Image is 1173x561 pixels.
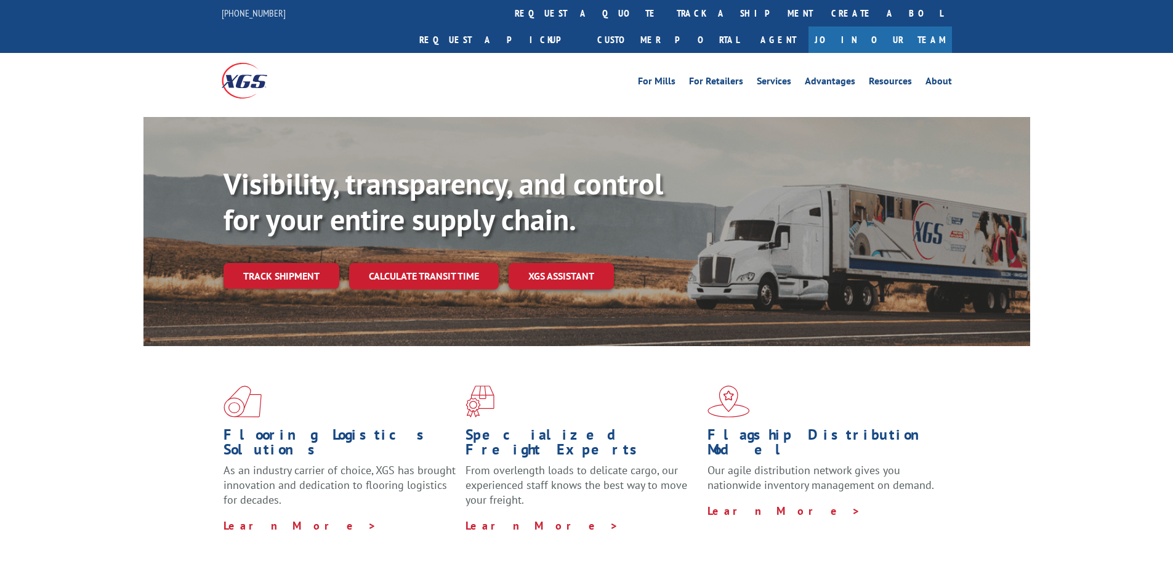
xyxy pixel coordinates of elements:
span: Our agile distribution network gives you nationwide inventory management on demand. [707,463,934,492]
a: [PHONE_NUMBER] [222,7,286,19]
a: Learn More > [707,504,861,518]
a: XGS ASSISTANT [509,263,614,289]
b: Visibility, transparency, and control for your entire supply chain. [224,164,663,238]
a: Request a pickup [410,26,588,53]
a: For Mills [638,76,675,90]
a: About [925,76,952,90]
a: For Retailers [689,76,743,90]
h1: Specialized Freight Experts [466,427,698,463]
a: Agent [748,26,808,53]
a: Join Our Team [808,26,952,53]
p: From overlength loads to delicate cargo, our experienced staff knows the best way to move your fr... [466,463,698,518]
a: Resources [869,76,912,90]
a: Learn More > [224,519,377,533]
img: xgs-icon-total-supply-chain-intelligence-red [224,385,262,418]
a: Services [757,76,791,90]
a: Learn More > [466,519,619,533]
a: Calculate transit time [349,263,499,289]
a: Advantages [805,76,855,90]
h1: Flooring Logistics Solutions [224,427,456,463]
img: xgs-icon-focused-on-flooring-red [466,385,494,418]
img: xgs-icon-flagship-distribution-model-red [707,385,750,418]
a: Customer Portal [588,26,748,53]
a: Track shipment [224,263,339,289]
h1: Flagship Distribution Model [707,427,940,463]
span: As an industry carrier of choice, XGS has brought innovation and dedication to flooring logistics... [224,463,456,507]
